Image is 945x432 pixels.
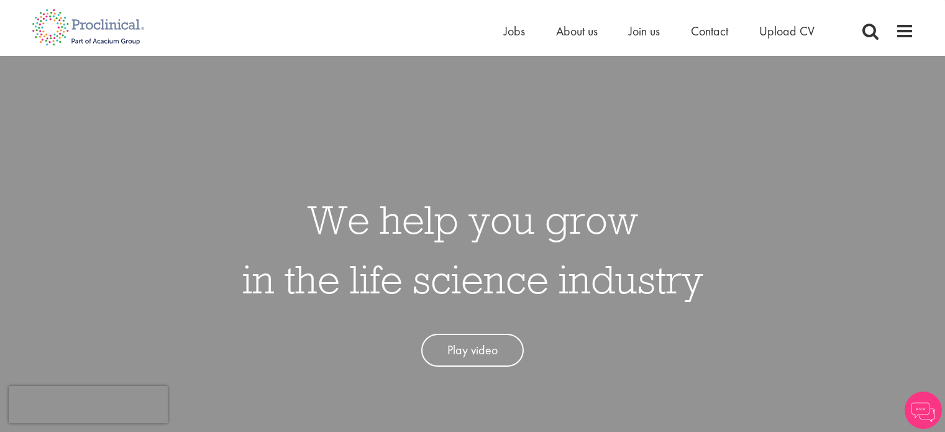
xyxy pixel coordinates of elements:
[556,23,598,39] a: About us
[905,392,942,429] img: Chatbot
[242,190,703,309] h1: We help you grow in the life science industry
[629,23,660,39] a: Join us
[759,23,815,39] a: Upload CV
[691,23,728,39] a: Contact
[504,23,525,39] a: Jobs
[421,334,524,367] a: Play video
